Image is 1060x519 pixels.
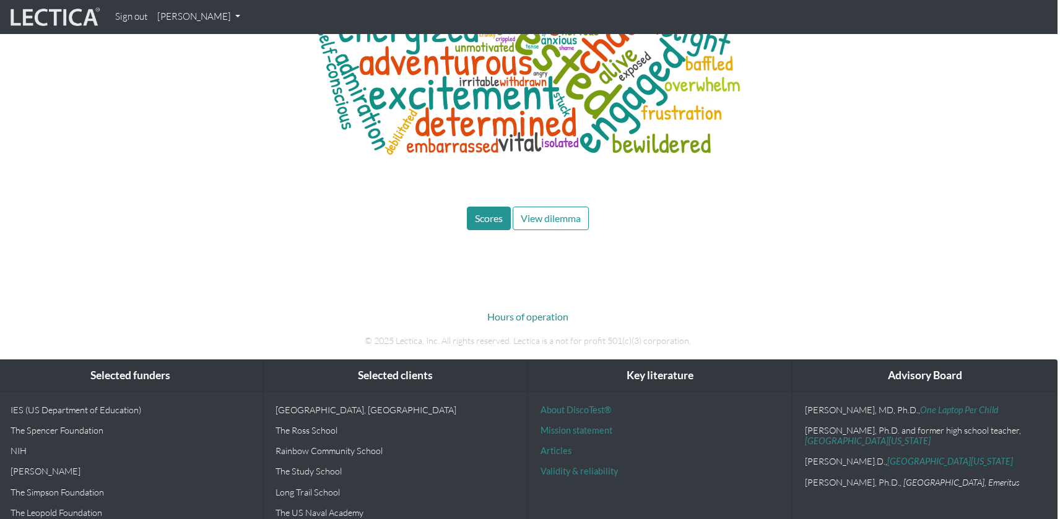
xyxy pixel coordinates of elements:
img: lecticalive [7,6,100,29]
div: Advisory Board [793,360,1057,392]
button: View dilemma [513,207,589,230]
div: Key literature [528,360,793,392]
p: [PERSON_NAME], Ph.D. [805,477,1045,487]
p: [PERSON_NAME], Ph.D. and former high school teacher, [805,425,1045,447]
p: The US Naval Academy [276,507,515,518]
a: Hours of operation [487,311,568,322]
a: One Laptop Per Child [920,405,999,415]
p: The Simpson Foundation [11,487,250,497]
p: The Study School [276,466,515,476]
p: Long Trail School [276,487,515,497]
span: View dilemma [521,212,581,224]
div: Selected clients [263,360,528,392]
p: IES (US Department of Education) [11,405,250,415]
p: The Spencer Foundation [11,425,250,435]
p: NIH [11,445,250,456]
p: © 2025 Lectica, Inc. All rights reserved. Lectica is a not for profit 501(c)(3) corporation. [184,334,871,348]
p: [PERSON_NAME] [11,466,250,476]
em: , [GEOGRAPHIC_DATA], Emeritus [900,477,1020,487]
p: [PERSON_NAME].D., [805,456,1045,466]
a: Articles [541,445,571,456]
span: Scores [475,212,503,224]
a: [GEOGRAPHIC_DATA][US_STATE] [887,456,1013,466]
p: [GEOGRAPHIC_DATA], [GEOGRAPHIC_DATA] [276,405,515,415]
a: About DiscoTest® [541,405,611,415]
a: [GEOGRAPHIC_DATA][US_STATE] [805,435,931,446]
p: Rainbow Community School [276,445,515,456]
p: [PERSON_NAME], MD, Ph.D., [805,405,1045,415]
a: [PERSON_NAME] [152,5,245,29]
p: The Leopold Foundation [11,507,250,518]
p: The Ross School [276,425,515,435]
button: Scores [467,207,511,230]
a: Mission statement [541,425,612,435]
a: Validity & reliability [541,466,618,476]
a: Sign out [110,5,152,29]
